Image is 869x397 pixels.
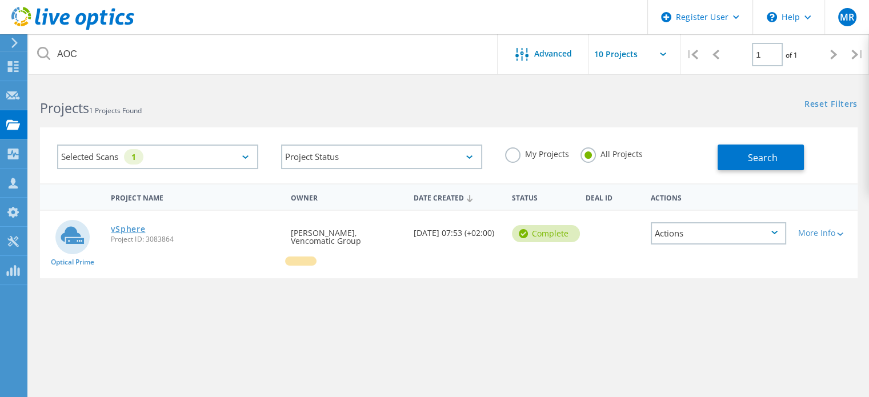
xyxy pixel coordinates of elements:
div: | [680,34,704,75]
input: Search projects by name, owner, ID, company, etc [29,34,498,74]
span: Optical Prime [51,259,94,266]
a: Live Optics Dashboard [11,24,134,32]
div: Project Status [281,145,482,169]
div: Project Name [105,186,285,207]
div: 1 [124,149,143,165]
span: Search [748,151,778,164]
div: | [846,34,869,75]
div: Status [506,186,580,207]
div: More Info [798,229,851,237]
a: vSphere [111,225,145,233]
label: My Projects [505,147,569,158]
div: Complete [512,225,580,242]
div: Owner [285,186,408,207]
svg: \n [767,12,777,22]
span: 1 Projects Found [89,106,142,115]
div: Actions [651,222,787,244]
div: [DATE] 07:53 (+02:00) [408,211,506,248]
button: Search [718,145,804,170]
div: Actions [645,186,792,207]
b: Projects [40,99,89,117]
div: Selected Scans [57,145,258,169]
span: Advanced [534,50,572,58]
span: MR [840,13,854,22]
span: of 1 [786,50,798,60]
a: Reset Filters [804,100,858,110]
div: [PERSON_NAME], Vencomatic Group [285,211,408,256]
label: All Projects [580,147,643,158]
span: Project ID: 3083864 [111,236,279,243]
div: Date Created [408,186,506,208]
div: Deal Id [579,186,644,207]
